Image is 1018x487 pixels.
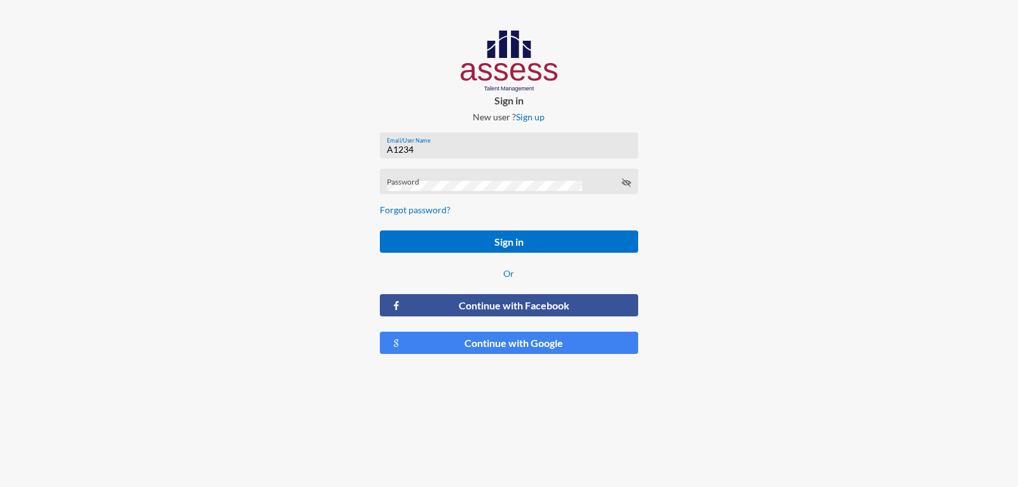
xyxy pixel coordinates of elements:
[380,230,638,253] button: Sign in
[516,111,545,122] a: Sign up
[370,94,648,106] p: Sign in
[380,204,450,215] a: Forgot password?
[380,294,638,316] button: Continue with Facebook
[461,31,558,92] img: AssessLogoo.svg
[380,268,638,279] p: Or
[387,145,631,155] input: Email/User Name
[370,111,648,122] p: New user ?
[380,332,638,354] button: Continue with Google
